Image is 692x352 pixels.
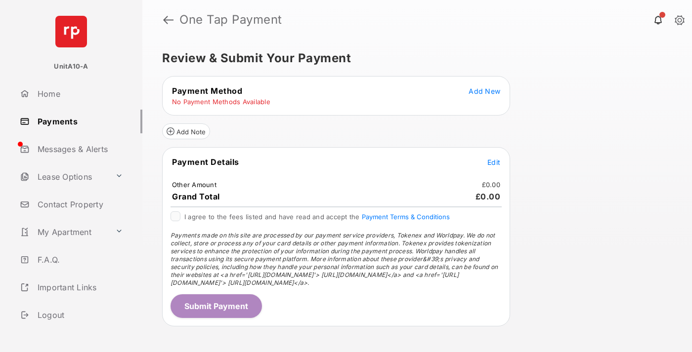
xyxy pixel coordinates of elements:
[16,275,127,299] a: Important Links
[362,213,450,221] button: I agree to the fees listed and have read and accept the
[162,52,664,64] h5: Review & Submit Your Payment
[481,180,501,189] td: £0.00
[172,192,220,201] span: Grand Total
[16,303,142,327] a: Logout
[184,213,450,221] span: I agree to the fees listed and have read and accept the
[16,193,142,216] a: Contact Property
[487,158,500,166] span: Edit
[55,16,87,47] img: svg+xml;base64,PHN2ZyB4bWxucz0iaHR0cDovL3d3dy53My5vcmcvMjAwMC9zdmciIHdpZHRoPSI2NCIgaGVpZ2h0PSI2NC...
[54,62,88,72] p: UnitA10-A
[16,82,142,106] a: Home
[476,192,501,201] span: £0.00
[16,165,111,189] a: Lease Options
[16,137,142,161] a: Messages & Alerts
[162,123,210,139] button: Add Note
[487,157,500,167] button: Edit
[171,294,262,318] button: Submit Payment
[469,87,500,95] span: Add New
[172,157,239,167] span: Payment Details
[16,110,142,133] a: Payments
[16,248,142,272] a: F.A.Q.
[172,97,271,106] td: No Payment Methods Available
[16,220,111,244] a: My Apartment
[172,86,242,96] span: Payment Method
[172,180,217,189] td: Other Amount
[171,232,498,286] span: Payments made on this site are processed by our payment service providers, Tokenex and Worldpay. ...
[179,14,282,26] strong: One Tap Payment
[469,86,500,96] button: Add New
